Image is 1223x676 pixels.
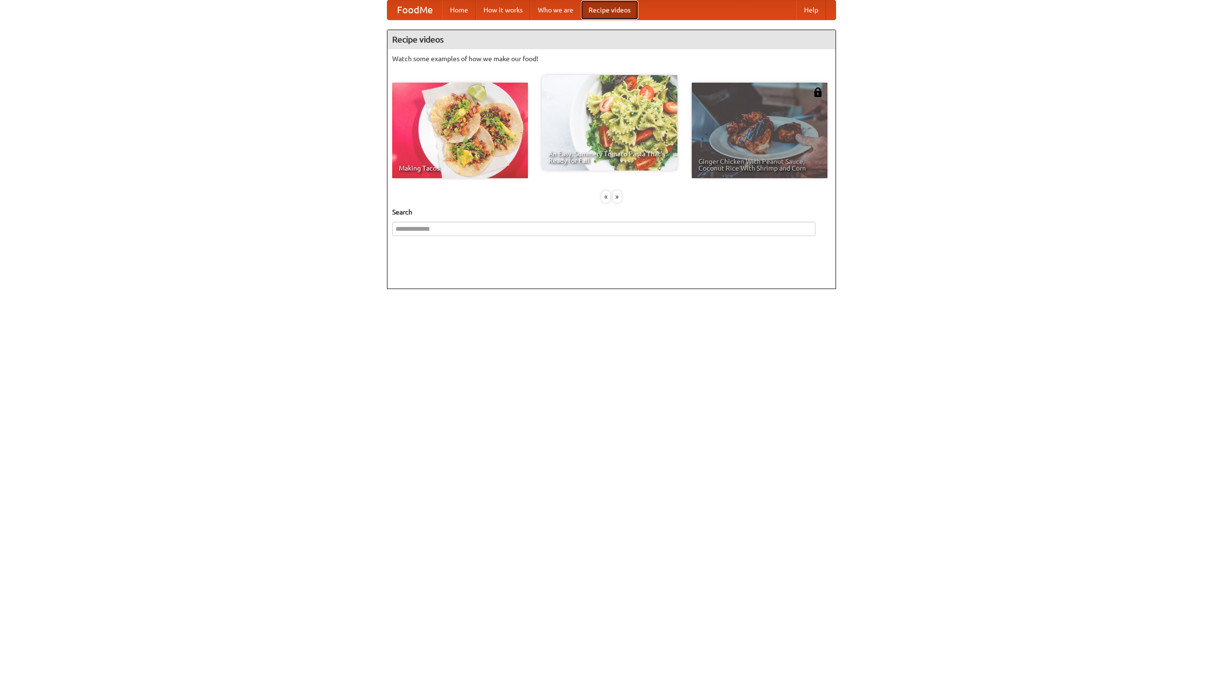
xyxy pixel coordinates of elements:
a: Recipe videos [581,0,638,20]
h5: Search [392,207,831,217]
span: Making Tacos [399,165,521,172]
span: An Easy, Summery Tomato Pasta That's Ready for Fall [548,150,671,164]
a: Help [796,0,826,20]
a: How it works [476,0,530,20]
a: FoodMe [387,0,442,20]
img: 483408.png [813,87,823,97]
div: » [613,191,622,203]
div: « [601,191,610,203]
a: Who we are [530,0,581,20]
h4: Recipe videos [387,30,836,49]
a: An Easy, Summery Tomato Pasta That's Ready for Fall [542,75,677,171]
p: Watch some examples of how we make our food! [392,54,831,64]
a: Making Tacos [392,83,528,178]
a: Home [442,0,476,20]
